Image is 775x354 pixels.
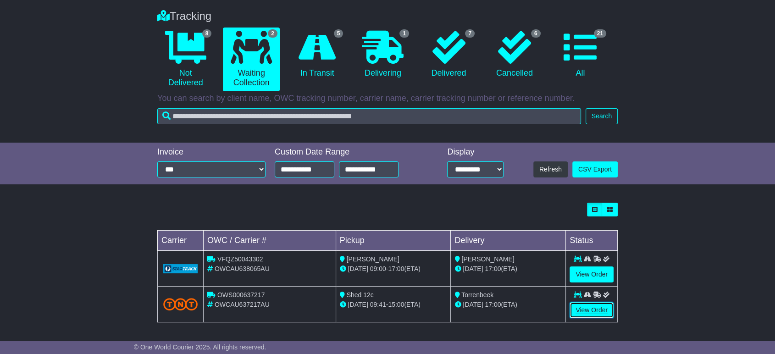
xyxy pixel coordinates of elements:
[215,265,270,272] span: OWCAU638065AU
[463,301,483,308] span: [DATE]
[370,301,386,308] span: 09:41
[340,264,447,274] div: - (ETA)
[461,255,514,263] span: [PERSON_NAME]
[354,28,411,82] a: 1 Delivering
[594,29,606,38] span: 21
[223,28,279,91] a: 2 Waiting Collection
[566,231,618,251] td: Status
[461,291,493,299] span: Torrenbeek
[388,301,404,308] span: 15:00
[454,300,562,310] div: (ETA)
[485,265,501,272] span: 17:00
[486,28,542,82] a: 6 Cancelled
[454,264,562,274] div: (ETA)
[336,231,451,251] td: Pickup
[268,29,277,38] span: 2
[370,265,386,272] span: 09:00
[485,301,501,308] span: 17:00
[348,265,368,272] span: [DATE]
[447,147,504,157] div: Display
[340,300,447,310] div: - (ETA)
[163,264,198,273] img: GetCarrierServiceLogo
[347,255,399,263] span: [PERSON_NAME]
[463,265,483,272] span: [DATE]
[217,255,263,263] span: VFQZ50043302
[586,108,618,124] button: Search
[215,301,270,308] span: OWCAU637217AU
[533,161,568,177] button: Refresh
[451,231,566,251] td: Delivery
[552,28,609,82] a: 21 All
[399,29,409,38] span: 1
[334,29,343,38] span: 5
[157,28,214,91] a: 8 Not Delivered
[157,147,266,157] div: Invoice
[531,29,541,38] span: 6
[465,29,475,38] span: 7
[572,161,618,177] a: CSV Export
[421,28,477,82] a: 7 Delivered
[204,231,336,251] td: OWC / Carrier #
[163,298,198,310] img: TNT_Domestic.png
[347,291,374,299] span: Shed 12c
[202,29,212,38] span: 8
[275,147,422,157] div: Custom Date Range
[289,28,345,82] a: 5 In Transit
[153,10,622,23] div: Tracking
[158,231,204,251] td: Carrier
[348,301,368,308] span: [DATE]
[570,266,614,282] a: View Order
[157,94,618,104] p: You can search by client name, OWC tracking number, carrier name, carrier tracking number or refe...
[388,265,404,272] span: 17:00
[570,302,614,318] a: View Order
[217,291,265,299] span: OWS000637217
[134,343,266,351] span: © One World Courier 2025. All rights reserved.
